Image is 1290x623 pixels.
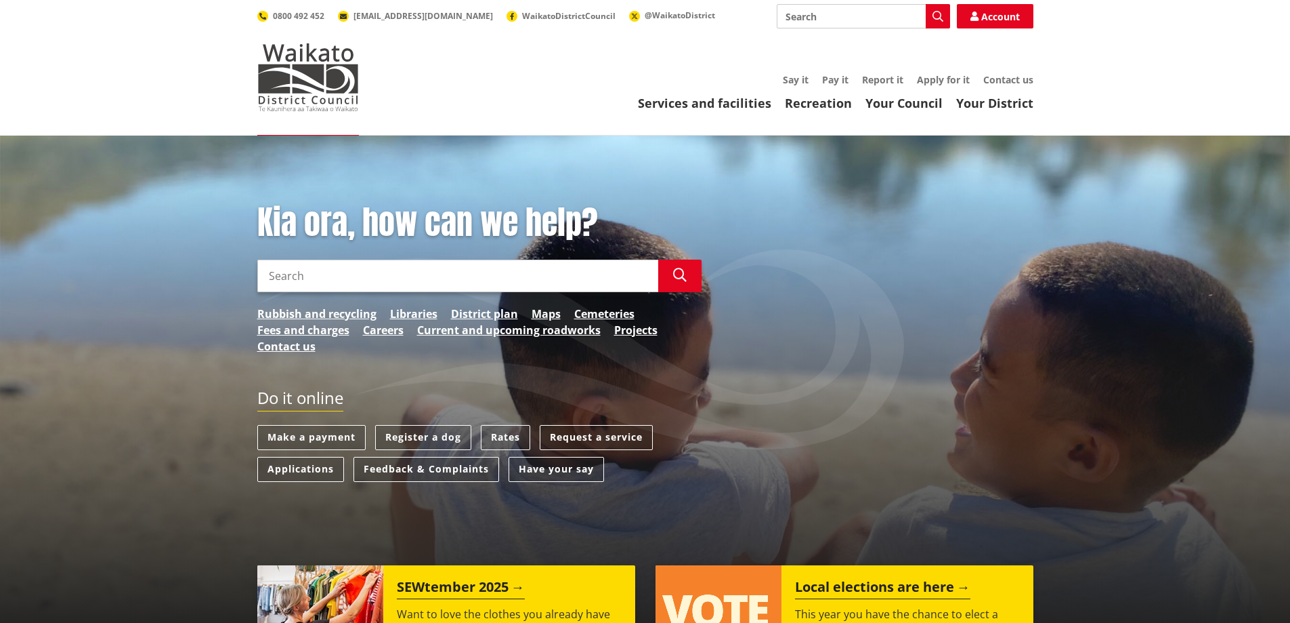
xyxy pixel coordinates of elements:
[509,457,604,482] a: Have your say
[481,425,530,450] a: Rates
[273,10,324,22] span: 0800 492 452
[257,338,316,355] a: Contact us
[638,95,771,111] a: Services and facilities
[417,322,601,338] a: Current and upcoming roadworks
[257,425,366,450] a: Make a payment
[574,306,635,322] a: Cemeteries
[451,306,518,322] a: District plan
[363,322,404,338] a: Careers
[983,73,1033,86] a: Contact us
[375,425,471,450] a: Register a dog
[353,10,493,22] span: [EMAIL_ADDRESS][DOMAIN_NAME]
[645,9,715,21] span: @WaikatoDistrict
[257,203,702,243] h1: Kia ora, how can we help?
[522,10,616,22] span: WaikatoDistrictCouncil
[917,73,970,86] a: Apply for it
[540,425,653,450] a: Request a service
[865,95,943,111] a: Your Council
[783,73,809,86] a: Say it
[785,95,852,111] a: Recreation
[862,73,903,86] a: Report it
[338,10,493,22] a: [EMAIL_ADDRESS][DOMAIN_NAME]
[257,388,343,412] h2: Do it online
[822,73,848,86] a: Pay it
[397,579,525,599] h2: SEWtember 2025
[956,95,1033,111] a: Your District
[257,457,344,482] a: Applications
[257,306,377,322] a: Rubbish and recycling
[257,322,349,338] a: Fees and charges
[257,10,324,22] a: 0800 492 452
[353,457,499,482] a: Feedback & Complaints
[257,260,658,292] input: Search input
[957,4,1033,28] a: Account
[795,579,970,599] h2: Local elections are here
[614,322,658,338] a: Projects
[629,9,715,21] a: @WaikatoDistrict
[777,4,950,28] input: Search input
[532,306,561,322] a: Maps
[390,306,437,322] a: Libraries
[507,10,616,22] a: WaikatoDistrictCouncil
[257,43,359,111] img: Waikato District Council - Te Kaunihera aa Takiwaa o Waikato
